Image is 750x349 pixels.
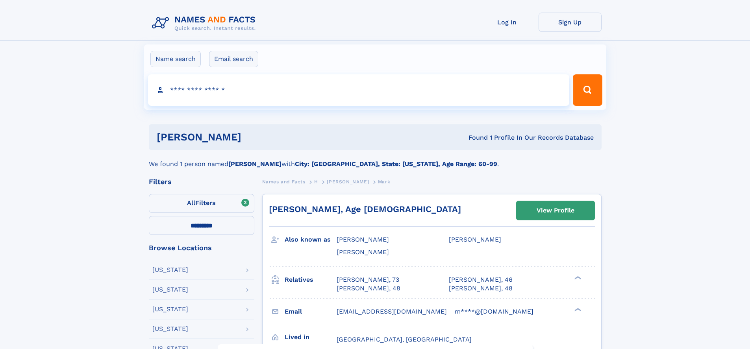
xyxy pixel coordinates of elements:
[149,13,262,34] img: Logo Names and Facts
[228,160,281,168] b: [PERSON_NAME]
[149,150,602,169] div: We found 1 person named with .
[337,236,389,243] span: [PERSON_NAME]
[285,305,337,318] h3: Email
[327,177,369,187] a: [PERSON_NAME]
[476,13,539,32] a: Log In
[572,307,582,312] div: ❯
[337,336,472,343] span: [GEOGRAPHIC_DATA], [GEOGRAPHIC_DATA]
[152,326,188,332] div: [US_STATE]
[149,194,254,213] label: Filters
[449,275,513,284] a: [PERSON_NAME], 46
[337,284,400,293] a: [PERSON_NAME], 48
[337,308,447,315] span: [EMAIL_ADDRESS][DOMAIN_NAME]
[572,275,582,280] div: ❯
[337,248,389,256] span: [PERSON_NAME]
[285,233,337,246] h3: Also known as
[152,286,188,293] div: [US_STATE]
[157,132,355,142] h1: [PERSON_NAME]
[262,177,306,187] a: Names and Facts
[537,201,574,220] div: View Profile
[285,273,337,286] h3: Relatives
[209,51,258,67] label: Email search
[150,51,201,67] label: Name search
[314,179,318,185] span: H
[314,177,318,187] a: H
[539,13,602,32] a: Sign Up
[378,179,390,185] span: Mark
[327,179,369,185] span: [PERSON_NAME]
[269,204,461,214] a: [PERSON_NAME], Age [DEMOGRAPHIC_DATA]
[187,199,195,207] span: All
[355,133,594,142] div: Found 1 Profile In Our Records Database
[152,267,188,273] div: [US_STATE]
[573,74,602,106] button: Search Button
[295,160,497,168] b: City: [GEOGRAPHIC_DATA], State: [US_STATE], Age Range: 60-99
[517,201,594,220] a: View Profile
[149,244,254,251] div: Browse Locations
[449,284,513,293] a: [PERSON_NAME], 48
[152,306,188,312] div: [US_STATE]
[148,74,570,106] input: search input
[449,236,501,243] span: [PERSON_NAME]
[285,331,337,344] h3: Lived in
[337,275,399,284] a: [PERSON_NAME], 73
[149,178,254,185] div: Filters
